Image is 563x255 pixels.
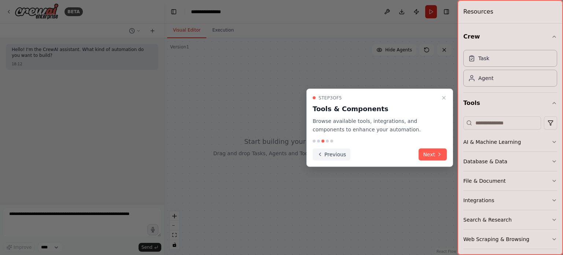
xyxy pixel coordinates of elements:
[313,117,438,134] p: Browse available tools, integrations, and components to enhance your automation.
[313,148,350,160] button: Previous
[439,94,448,102] button: Close walkthrough
[169,7,179,17] button: Hide left sidebar
[319,95,342,101] span: Step 3 of 5
[313,104,438,114] h3: Tools & Components
[419,148,447,160] button: Next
